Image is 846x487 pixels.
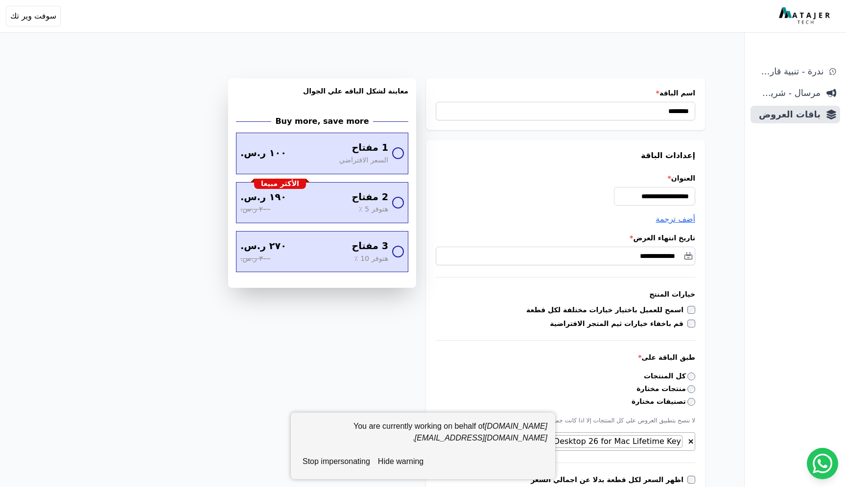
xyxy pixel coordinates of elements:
span: ٢٧٠ ر.س. [240,239,286,254]
span: 3 مفتاح [352,239,388,254]
h2: Buy more, save more [275,116,369,127]
button: stop impersonating [299,452,374,471]
span: سوفت وير تك [10,10,56,22]
label: طبق الباقة على [436,352,695,362]
span: Parallels Desktop 26 for Mac Lifetime Key [516,437,682,446]
span: باقات العروض [754,108,821,121]
span: أضف ترجمة [656,214,695,224]
h3: إعدادات الباقة [436,150,695,162]
input: تصنيفات مختارة [687,398,695,406]
span: مرسال - شريط دعاية [754,86,821,100]
img: MatajerTech Logo [779,7,832,25]
label: منتجات مختارة [636,384,695,394]
input: كل المنتجات [687,372,695,380]
label: اسمح للعميل باختيار خيارات مختلفة لكل قطعة [526,305,687,315]
label: اظهر السعر لكل قطعة بدلا عن اجمالي السعر [531,475,687,485]
label: اسم الباقة [436,88,695,98]
span: هتوفر 5 ٪ [359,204,388,215]
button: hide warning [374,452,427,471]
label: كل المنتجات [644,371,695,381]
h3: معاينة لشكل الباقه علي الجوال [236,86,408,108]
span: ٣٠٠ ر.س. [240,254,270,264]
div: You are currently working on behalf of . [299,420,547,452]
label: قم باخفاء خيارات ثيم المتجر الافتراضية [550,319,687,328]
span: ١٩٠ ر.س. [240,190,286,205]
input: منتجات مختارة [687,385,695,393]
p: لا ننصح بتطبيق العروض علي كل المنتجات إلا اذا كانت جميع منتجات المتجر متشابهه و متقاربة في السعر [436,417,695,424]
span: هتوفر 10 ٪ [354,254,388,264]
label: تاريخ انتهاء العرض [436,233,695,243]
button: سوفت وير تك [6,6,61,26]
span: 1 مفتاح [352,141,388,155]
button: أضف ترجمة [656,213,695,225]
span: ٢٠٠ ر.س. [240,204,270,215]
label: العنوان [436,173,695,183]
label: تصنيفات مختارة [632,396,695,407]
span: ندرة - تنبية قارب علي النفاذ [754,65,823,78]
span: السعر الافتراضي [339,155,388,166]
span: ١٠٠ ر.س. [240,146,286,161]
span: 2 مفتاح [352,190,388,205]
h3: خيارات المنتج [436,289,695,299]
li: Parallels Desktop 26 for Mac Lifetime Key [506,435,682,448]
div: الأكثر مبيعا [254,179,306,189]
